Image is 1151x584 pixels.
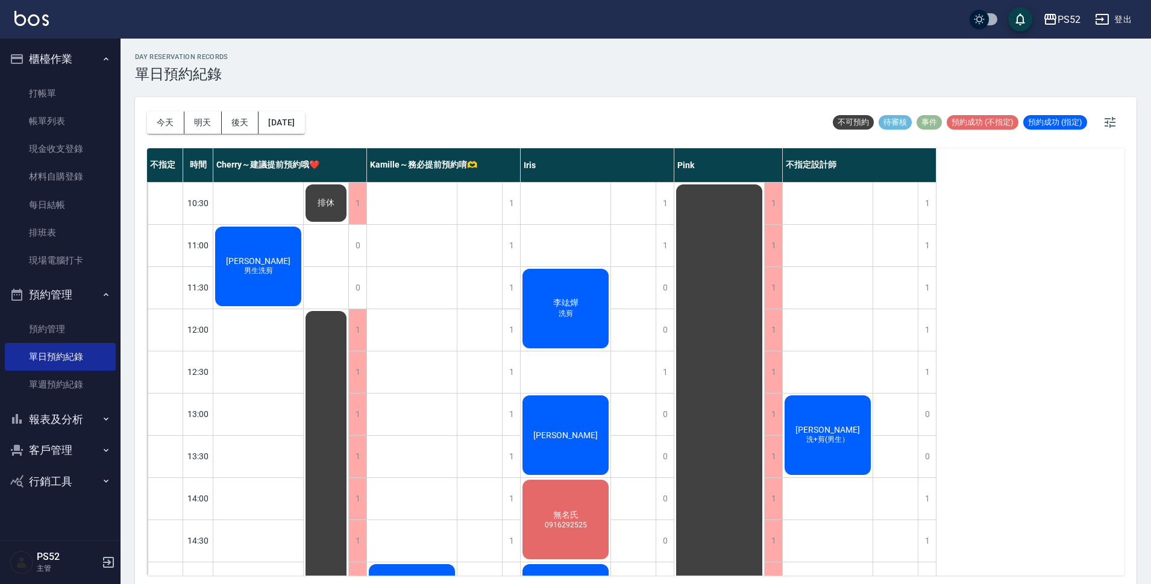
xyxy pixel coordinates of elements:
div: 0 [656,478,674,520]
button: save [1008,7,1032,31]
a: 單日預約紀錄 [5,343,116,371]
div: 1 [348,351,366,393]
button: PS52 [1038,7,1085,32]
span: 待審核 [879,117,912,128]
span: 預約成功 (指定) [1023,117,1087,128]
div: 13:00 [183,393,213,435]
div: 1 [918,183,936,224]
div: 0 [656,520,674,562]
span: 男生洗剪 [242,266,275,276]
span: 洗剪 [556,309,575,319]
a: 預約管理 [5,315,116,343]
span: 不可預約 [833,117,874,128]
div: Cherry～建議提前預約哦❤️ [213,148,367,182]
button: 登出 [1090,8,1137,31]
span: 洗+剪(男生） [804,435,851,445]
div: PS52 [1058,12,1080,27]
div: 1 [764,478,782,520]
div: 不指定設計師 [783,148,936,182]
button: 今天 [147,111,184,134]
div: 12:00 [183,309,213,351]
span: 事件 [917,117,942,128]
div: 1 [348,520,366,562]
div: 1 [348,183,366,224]
div: 10:30 [183,182,213,224]
span: 無名氏 [551,510,581,521]
div: 11:30 [183,266,213,309]
div: 1 [764,309,782,351]
div: 1 [348,436,366,477]
div: 時間 [183,148,213,182]
div: 1 [764,394,782,435]
div: 0 [656,436,674,477]
div: 0 [348,225,366,266]
p: 主管 [37,563,98,574]
div: 1 [502,478,520,520]
div: 1 [918,225,936,266]
span: 排休 [315,198,337,209]
div: 0 [918,436,936,477]
a: 每日結帳 [5,191,116,219]
button: 後天 [222,111,259,134]
div: 0 [918,394,936,435]
div: 1 [502,351,520,393]
div: 1 [502,436,520,477]
span: 0916292525 [542,521,589,529]
div: 0 [656,394,674,435]
span: [PERSON_NAME] [531,430,600,440]
button: 報表及分析 [5,404,116,435]
h2: day Reservation records [135,53,228,61]
h3: 單日預約紀錄 [135,66,228,83]
a: 帳單列表 [5,107,116,135]
a: 排班表 [5,219,116,246]
div: 1 [656,225,674,266]
img: Logo [14,11,49,26]
div: Kamille～務必提前預約唷🫶 [367,148,521,182]
div: Iris [521,148,674,182]
div: 1 [764,267,782,309]
div: 1 [764,225,782,266]
span: [PERSON_NAME] [224,256,293,266]
div: 不指定 [147,148,183,182]
div: 13:30 [183,435,213,477]
div: 1 [502,309,520,351]
a: 現金收支登錄 [5,135,116,163]
div: 1 [348,478,366,520]
div: 11:00 [183,224,213,266]
button: 櫃檯作業 [5,43,116,75]
div: 1 [918,309,936,351]
div: 1 [656,351,674,393]
div: 1 [502,225,520,266]
a: 單週預約紀錄 [5,371,116,398]
div: 1 [764,351,782,393]
div: 14:30 [183,520,213,562]
a: 打帳單 [5,80,116,107]
div: 1 [348,394,366,435]
div: 0 [656,309,674,351]
div: 1 [764,520,782,562]
a: 現場電腦打卡 [5,246,116,274]
button: [DATE] [259,111,304,134]
span: 李竑燁 [551,298,581,309]
button: 預約管理 [5,279,116,310]
div: 0 [348,267,366,309]
button: 明天 [184,111,222,134]
div: 1 [502,183,520,224]
div: 1 [764,436,782,477]
img: Person [10,550,34,574]
div: 1 [656,183,674,224]
div: 14:00 [183,477,213,520]
div: 1 [502,267,520,309]
div: Pink [674,148,783,182]
a: 材料自購登錄 [5,163,116,190]
span: 預約成功 (不指定) [947,117,1018,128]
div: 1 [918,267,936,309]
div: 12:30 [183,351,213,393]
div: 0 [656,267,674,309]
div: 1 [918,520,936,562]
h5: PS52 [37,551,98,563]
span: [PERSON_NAME] [793,425,862,435]
div: 1 [918,478,936,520]
div: 1 [764,183,782,224]
div: 1 [918,351,936,393]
